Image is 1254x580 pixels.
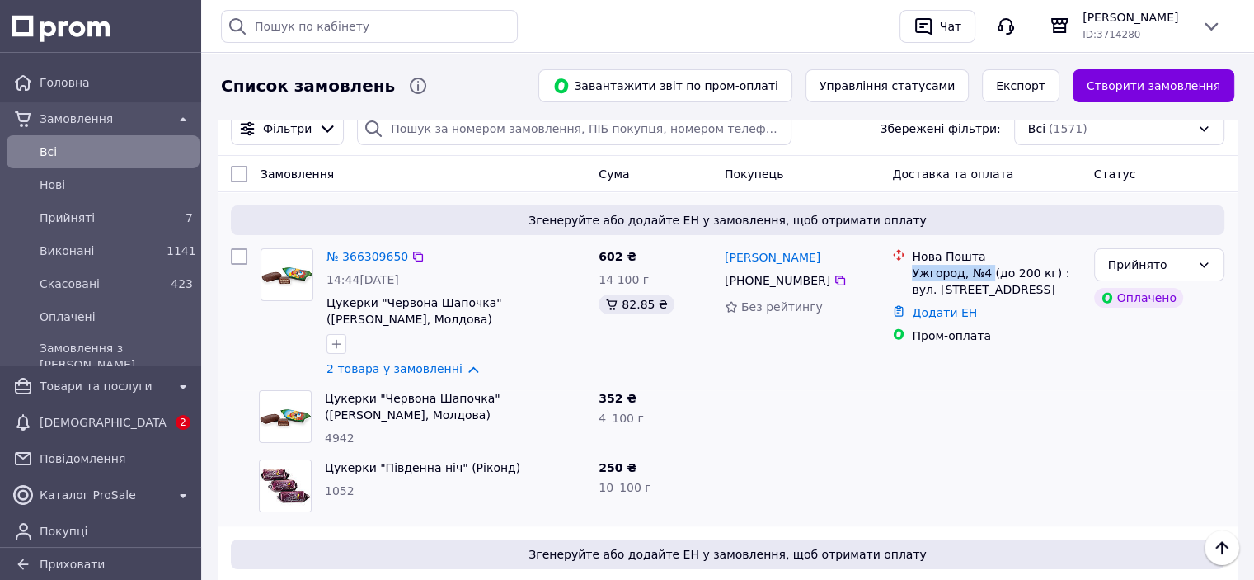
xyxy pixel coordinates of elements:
span: 1052 [325,484,355,497]
span: (1571) [1049,122,1087,135]
span: Каталог ProSale [40,487,167,503]
a: Фото товару [261,248,313,301]
span: 423 [171,277,193,290]
button: Управління статусами [805,69,969,102]
div: 82.85 ₴ [599,295,674,314]
div: [PHONE_NUMBER] [721,269,834,292]
div: Ужгород, №4 (до 200 кг) : вул. [STREET_ADDRESS] [912,265,1080,298]
span: Повідомлення [40,450,193,467]
a: Створити замовлення [1073,69,1234,102]
span: Нові [40,177,193,193]
button: Експорт [982,69,1059,102]
div: Оплачено [1094,288,1183,308]
div: Прийнято [1108,256,1191,274]
span: Список замовлень [221,74,395,98]
span: Товари та послуги [40,378,167,394]
span: Виконані [40,243,160,259]
span: 2 [176,415,190,430]
div: Чат [937,14,965,39]
span: Замовлення [261,167,334,181]
span: Згенеруйте або додайте ЕН у замовлення, щоб отримати оплату [237,212,1218,229]
button: Чат [899,10,975,43]
button: Завантажити звіт по пром-оплаті [538,69,792,102]
span: [PERSON_NAME] [1083,9,1188,26]
span: Замовлення [40,111,167,127]
span: 352 ₴ [599,392,636,405]
div: Пром-оплата [912,328,1080,344]
span: Фільтри [263,120,312,137]
div: Нова Пошта [912,248,1080,265]
span: Всі [1028,120,1045,137]
input: Пошук за номером замовлення, ПІБ покупця, номером телефону, Email, номером накладної [357,112,791,145]
span: Збережені фільтри: [880,120,1000,137]
span: 250 ₴ [599,461,636,474]
span: Без рейтингу [741,300,823,314]
span: 14 100 г [599,273,649,286]
a: Цукерки "Червона Шапочка" ([PERSON_NAME], Молдова) [326,296,502,326]
span: Покупець [725,167,783,181]
img: Фото товару [260,402,311,431]
span: 602 ₴ [599,250,636,263]
span: 14:44[DATE] [326,273,399,286]
img: Фото товару [261,260,312,290]
span: 4 100 г [599,412,643,425]
span: Статус [1094,167,1136,181]
span: 4942 [325,431,355,445]
span: Покупці [40,523,193,540]
span: Cума [599,167,629,181]
span: Замовлення з [PERSON_NAME] [40,340,193,373]
span: Оплачені [40,309,193,325]
a: Цукерки "Червона Шапочка" ([PERSON_NAME], Молдова) [325,392,500,422]
span: Прийняті [40,210,160,226]
span: Скасовані [40,276,160,292]
span: 7 [186,211,193,224]
img: Фото товару [260,460,311,512]
input: Пошук по кабінету [221,10,518,43]
span: [DEMOGRAPHIC_DATA] [40,414,167,431]
a: № 366309650 [326,250,408,263]
span: 1141 [167,244,196,257]
a: Цукерки "Південна ніч" (Ріконд) [325,461,520,474]
span: ID: 3714280 [1083,29,1140,40]
span: 10 100 г [599,481,650,494]
a: Додати ЕН [912,306,977,319]
button: Наверх [1205,530,1239,565]
a: [PERSON_NAME] [725,249,820,266]
a: 2 товара у замовленні [326,362,463,375]
span: Доставка та оплата [892,167,1013,181]
span: Всi [40,144,193,160]
span: Згенеруйте або додайте ЕН у замовлення, щоб отримати оплату [237,546,1218,563]
span: Приховати [40,558,105,571]
span: Головна [40,74,193,91]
